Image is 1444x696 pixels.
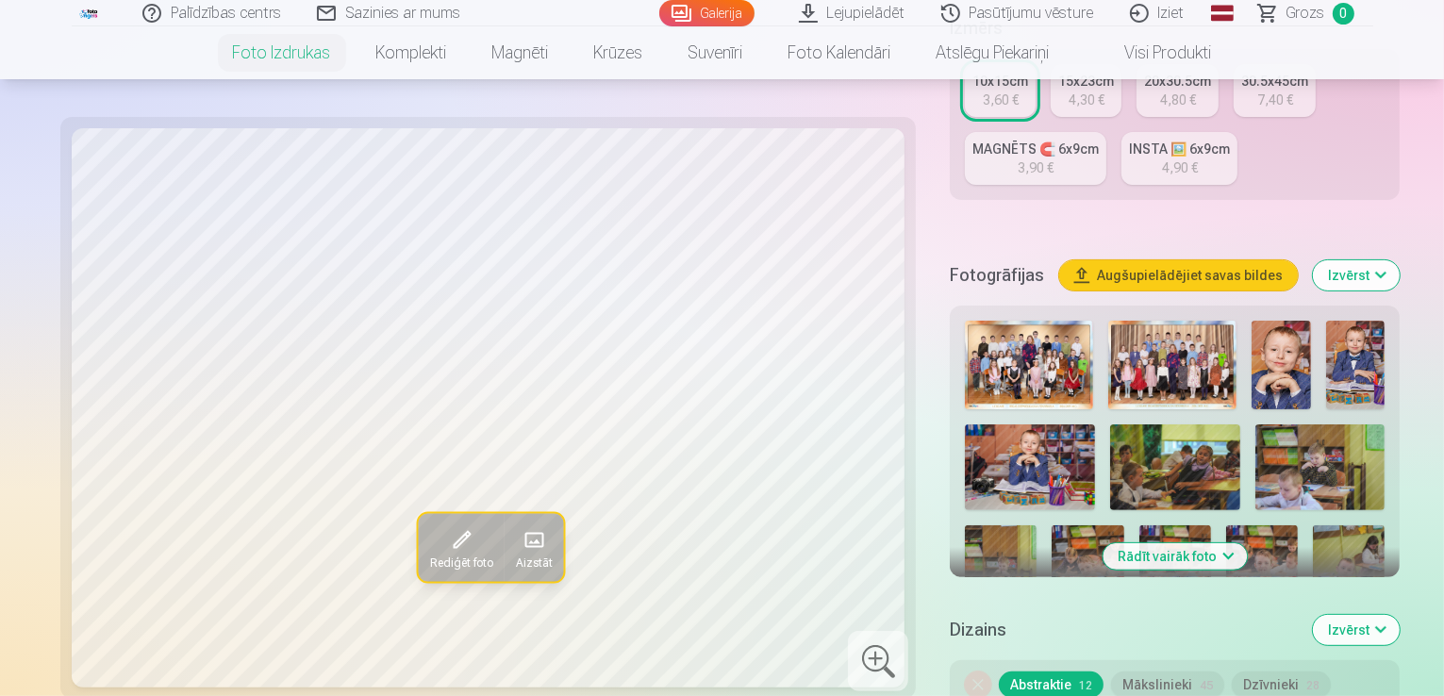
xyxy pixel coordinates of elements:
div: 15x23cm [1058,72,1114,91]
a: MAGNĒTS 🧲 6x9cm3,90 € [965,132,1106,185]
span: 28 [1306,679,1320,692]
span: 0 [1333,3,1354,25]
img: /fa1 [79,8,100,19]
button: Rādīt vairāk foto [1103,543,1247,570]
a: 30.5x45cm7,40 € [1234,64,1316,117]
span: Grozs [1286,2,1325,25]
span: 12 [1079,679,1092,692]
a: Krūzes [572,26,666,79]
div: 20x30.5cm [1144,72,1211,91]
div: 4,90 € [1162,158,1198,177]
a: 20x30.5cm4,80 € [1137,64,1219,117]
a: INSTA 🖼️ 6x9cm4,90 € [1121,132,1237,185]
div: 30.5x45cm [1241,72,1308,91]
h5: Dizains [950,617,1298,643]
a: Atslēgu piekariņi [914,26,1072,79]
div: 7,40 € [1257,91,1293,109]
a: Foto kalendāri [766,26,914,79]
a: Komplekti [354,26,470,79]
h5: Fotogrāfijas [950,262,1044,289]
div: 10x15cm [972,72,1028,91]
a: 15x23cm4,30 € [1051,64,1121,117]
a: Foto izdrukas [210,26,354,79]
div: MAGNĒTS 🧲 6x9cm [972,140,1099,158]
button: Izvērst [1313,615,1400,645]
a: 10x15cm3,60 € [965,64,1036,117]
div: 3,60 € [983,91,1019,109]
span: Aizstāt [515,555,552,571]
button: Izvērst [1313,260,1400,290]
div: 4,80 € [1160,91,1196,109]
button: Aizstāt [504,514,563,582]
div: 3,90 € [1018,158,1054,177]
span: 45 [1200,679,1213,692]
button: Augšupielādējiet savas bildes [1059,260,1298,290]
div: INSTA 🖼️ 6x9cm [1129,140,1230,158]
button: Rediģēt foto [418,514,504,582]
a: Magnēti [470,26,572,79]
span: Rediģēt foto [429,555,492,571]
a: Visi produkti [1072,26,1235,79]
a: Suvenīri [666,26,766,79]
div: 4,30 € [1069,91,1104,109]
